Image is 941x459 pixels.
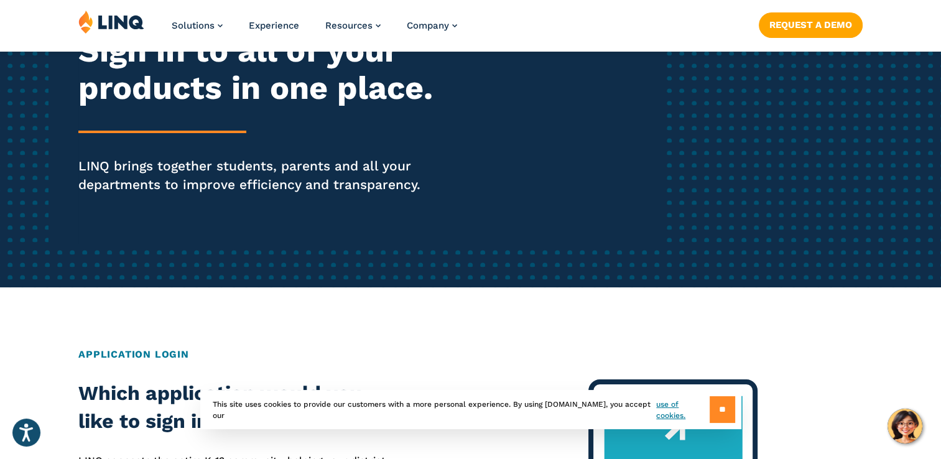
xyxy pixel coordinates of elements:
a: Experience [249,20,299,31]
h2: Which application would you like to sign in to? [78,379,391,436]
p: LINQ brings together students, parents and all your departments to improve efficiency and transpa... [78,157,441,194]
h2: Application Login [78,347,863,362]
button: Hello, have a question? Let’s chat. [888,409,922,443]
a: Company [407,20,457,31]
img: LINQ | K‑12 Software [78,10,144,34]
span: Company [407,20,449,31]
nav: Primary Navigation [172,10,457,51]
a: Solutions [172,20,223,31]
nav: Button Navigation [759,10,863,37]
a: Resources [325,20,381,31]
a: Request a Demo [759,12,863,37]
div: This site uses cookies to provide our customers with a more personal experience. By using [DOMAIN... [200,390,741,429]
span: Solutions [172,20,215,31]
h2: Sign in to all of your products in one place. [78,32,441,107]
span: Resources [325,20,373,31]
a: use of cookies. [656,399,709,421]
